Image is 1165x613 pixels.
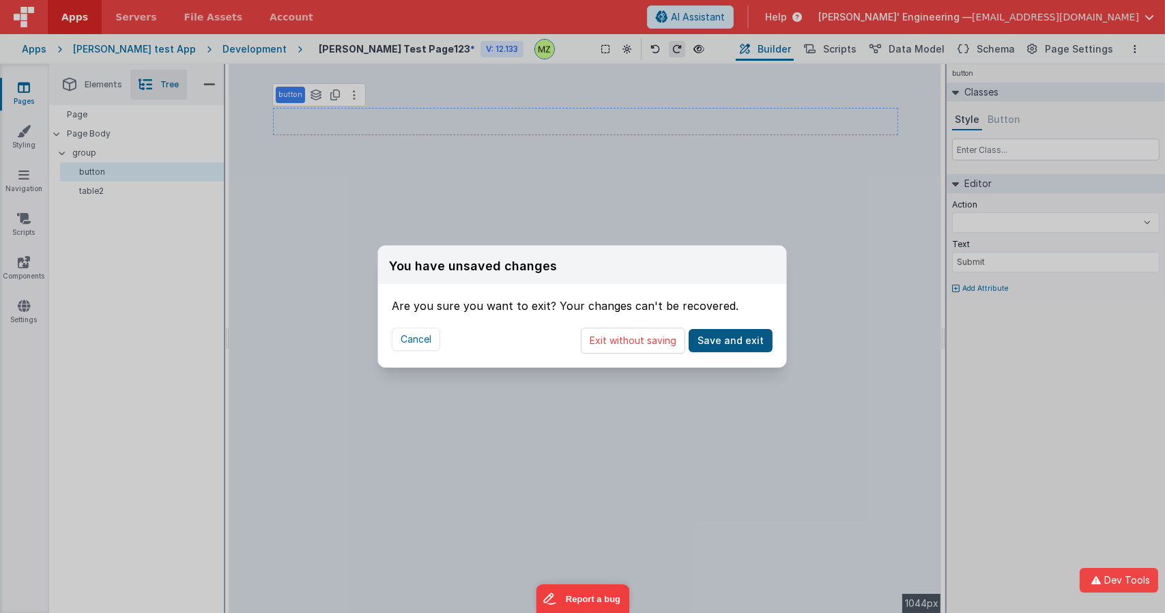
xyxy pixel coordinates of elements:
div: Are you sure you want to exit? Your changes can't be recovered. [392,284,773,314]
button: Exit without saving [581,328,685,354]
button: Dev Tools [1080,568,1158,593]
button: Cancel [392,328,440,351]
button: Save and exit [689,329,773,352]
div: You have unsaved changes [389,257,557,276]
iframe: Marker.io feedback button [536,584,629,613]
